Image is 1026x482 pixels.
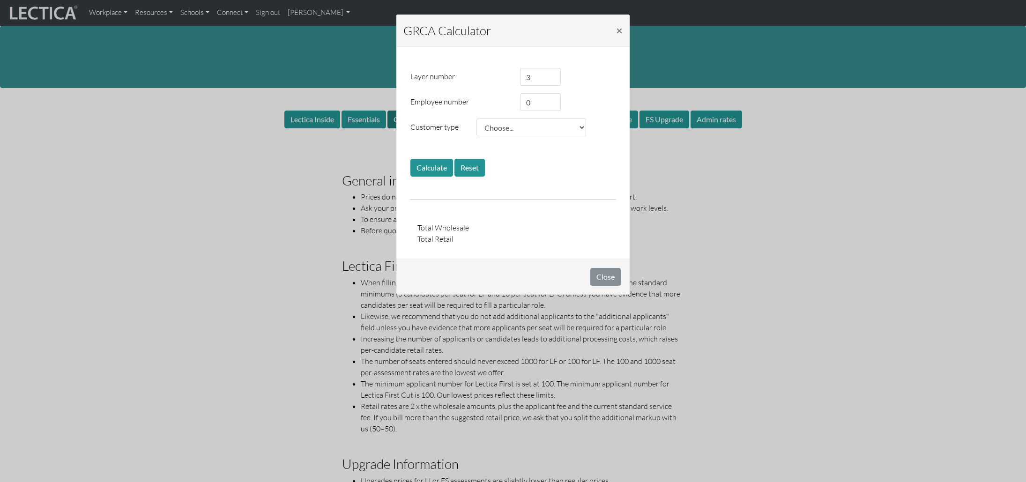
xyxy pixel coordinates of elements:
[403,119,476,136] label: Customer type
[410,233,513,245] div: Total Retail
[520,68,561,86] input: 3
[403,68,513,86] label: Layer number
[403,22,491,39] h5: GRCA Calculator
[520,93,561,111] input: 0
[403,93,513,111] label: Employee number
[410,222,513,233] div: Total Wholesale
[454,159,485,177] button: Reset
[410,159,453,177] button: Calculate
[616,23,623,37] span: ×
[609,17,630,44] button: Close
[590,268,621,286] button: Close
